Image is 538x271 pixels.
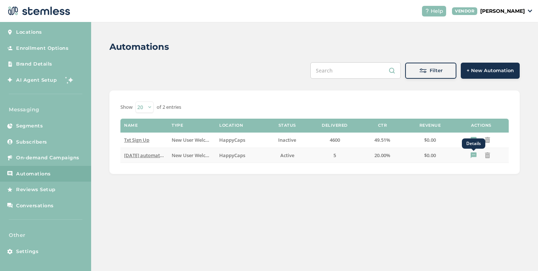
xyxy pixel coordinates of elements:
[124,137,149,143] span: Txt Sign Up
[410,152,450,159] label: $0.00
[62,73,77,87] img: glitter-stars-b7820f95.gif
[378,123,387,128] label: CTR
[410,137,450,143] label: $0.00
[362,152,403,159] label: 20.00%
[267,137,307,143] label: Inactive
[16,60,52,68] span: Brand Details
[430,67,442,74] span: Filter
[124,152,164,159] label: halloween automation
[16,154,79,162] span: On-demand Campaigns
[267,152,307,159] label: Active
[172,137,212,143] label: New User Welcome
[172,152,212,159] label: New User Welcome
[16,202,54,209] span: Conversations
[16,138,47,146] span: Subscribers
[16,77,57,84] span: AI Agent Setup
[528,10,532,12] img: icon_down-arrow-small-66adaf34.svg
[330,137,340,143] span: 4600
[280,152,294,159] span: Active
[310,62,401,79] input: Search
[278,137,296,143] span: Inactive
[315,152,355,159] label: 5
[431,7,443,15] span: Help
[419,123,441,128] label: Revenue
[157,104,181,111] label: of 2 entries
[219,123,243,128] label: Location
[172,152,215,159] span: New User Welcome
[219,137,259,143] label: HappyCaps
[172,137,215,143] span: New User Welcome
[16,45,68,52] span: Enrollment Options
[16,122,43,130] span: Segments
[6,4,70,18] img: logo-dark-0685b13c.svg
[501,236,538,271] iframe: Chat Widget
[468,150,480,160] button: Details
[454,119,509,133] th: Actions
[374,137,390,143] span: 49.51%
[219,137,245,143] span: HappyCaps
[424,137,436,143] span: $0.00
[333,152,336,159] span: 5
[424,152,436,159] span: $0.00
[120,104,132,111] label: Show
[467,67,514,74] span: + New Automation
[124,123,138,128] label: Name
[124,152,167,159] span: [DATE] automation
[452,7,477,15] div: VENDOR
[461,63,520,79] button: + New Automation
[425,9,429,13] img: icon-help-white-03924b79.svg
[219,152,259,159] label: HappyCaps
[362,137,403,143] label: 49.51%
[16,170,51,178] span: Automations
[405,63,456,79] button: Filter
[172,123,183,128] label: Type
[279,123,296,128] label: Status
[124,137,164,143] label: Txt Sign Up
[462,138,485,149] div: Details
[374,152,390,159] span: 20.00%
[109,40,169,53] h2: Automations
[16,186,56,193] span: Reviews Setup
[315,137,355,143] label: 4600
[219,152,245,159] span: HappyCaps
[322,123,348,128] label: Delivered
[16,248,38,255] span: Settings
[16,29,42,36] span: Locations
[480,7,525,15] p: [PERSON_NAME]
